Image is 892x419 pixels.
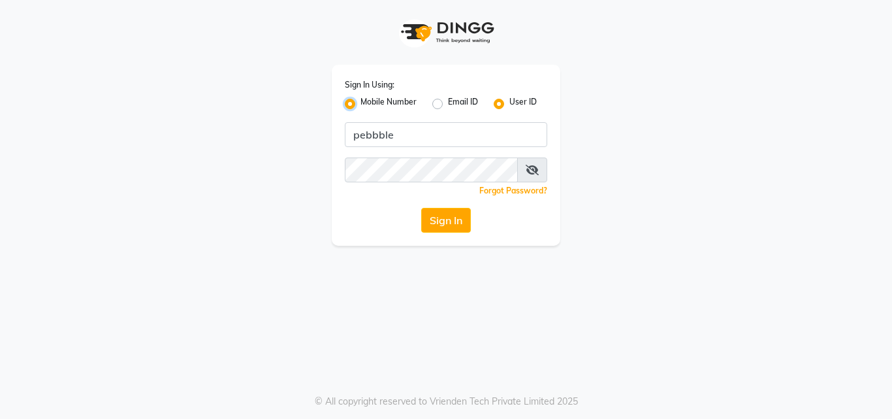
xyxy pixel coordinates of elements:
[421,208,471,233] button: Sign In
[345,158,518,182] input: Username
[345,79,394,91] label: Sign In Using:
[448,96,478,112] label: Email ID
[345,122,547,147] input: Username
[509,96,537,112] label: User ID
[394,13,498,52] img: logo1.svg
[479,186,547,195] a: Forgot Password?
[360,96,417,112] label: Mobile Number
